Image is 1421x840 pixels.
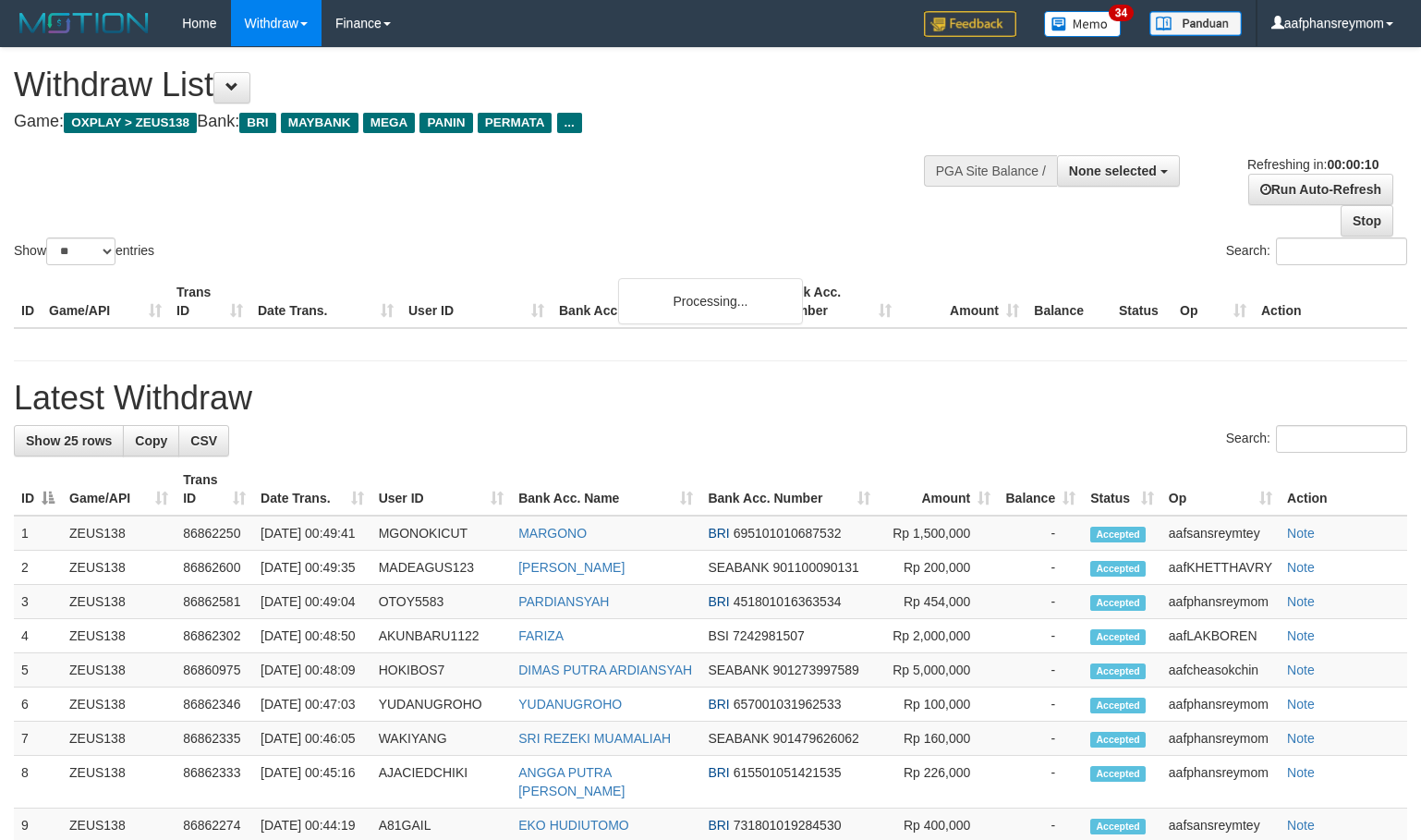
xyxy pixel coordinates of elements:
td: ZEUS138 [62,585,176,619]
td: [DATE] 00:47:03 [253,688,371,722]
td: 8 [14,756,62,809]
td: ZEUS138 [62,516,176,551]
th: Action [1254,275,1407,328]
span: Accepted [1090,732,1146,748]
select: Showentries [46,237,115,265]
a: Note [1287,663,1315,677]
span: Accepted [1090,561,1146,577]
td: aafLAKBOREN [1161,619,1280,653]
a: SRI REZEKI MUAMALIAH [518,731,671,746]
td: [DATE] 00:48:50 [253,619,371,653]
td: Rp 100,000 [878,688,998,722]
th: ID [14,275,42,328]
td: aafphansreymom [1161,756,1280,809]
a: Note [1287,560,1315,575]
span: 34 [1109,5,1134,21]
span: BRI [239,113,275,133]
td: 2 [14,551,62,585]
td: - [998,551,1083,585]
td: - [998,722,1083,756]
th: Status: activate to sort column ascending [1083,463,1161,516]
a: Show 25 rows [14,425,124,457]
a: Note [1287,731,1315,746]
td: 7 [14,722,62,756]
a: Note [1287,594,1315,609]
div: PGA Site Balance / [924,155,1057,187]
a: Copy [123,425,179,457]
th: User ID: activate to sort column ascending [371,463,512,516]
span: PANIN [419,113,472,133]
h4: Game: Bank: [14,113,929,131]
span: Copy 731801019284530 to clipboard [734,818,842,833]
span: Accepted [1090,698,1146,713]
h1: Withdraw List [14,67,929,103]
td: aafphansreymom [1161,688,1280,722]
th: Trans ID [169,275,250,328]
td: WAKIYANG [371,722,512,756]
th: Date Trans.: activate to sort column ascending [253,463,371,516]
td: 6 [14,688,62,722]
th: Bank Acc. Number: activate to sort column ascending [700,463,878,516]
td: Rp 226,000 [878,756,998,809]
a: Stop [1341,205,1393,237]
span: Copy 615501051421535 to clipboard [734,765,842,780]
span: MAYBANK [281,113,358,133]
span: Accepted [1090,527,1146,542]
th: Game/API: activate to sort column ascending [62,463,176,516]
span: Copy 901100090131 to clipboard [772,560,858,575]
button: None selected [1057,155,1180,187]
span: OXPLAY > ZEUS138 [64,113,197,133]
th: Bank Acc. Name [552,275,771,328]
span: Accepted [1090,629,1146,645]
th: Action [1280,463,1407,516]
a: [PERSON_NAME] [518,560,625,575]
h1: Latest Withdraw [14,380,1407,417]
th: Amount [899,275,1026,328]
td: 1 [14,516,62,551]
a: Note [1287,697,1315,712]
td: 86862250 [176,516,253,551]
td: 86862335 [176,722,253,756]
span: MEGA [363,113,416,133]
span: CSV [190,433,217,448]
td: AKUNBARU1122 [371,619,512,653]
td: ZEUS138 [62,619,176,653]
span: Copy 695101010687532 to clipboard [734,526,842,541]
label: Search: [1226,237,1407,265]
a: YUDANUGROHO [518,697,622,712]
span: Accepted [1090,595,1146,611]
span: BRI [708,697,729,712]
td: - [998,688,1083,722]
td: ZEUS138 [62,756,176,809]
td: 86862346 [176,688,253,722]
th: User ID [401,275,552,328]
span: BSI [708,628,729,643]
td: aafcheasokchin [1161,653,1280,688]
a: MARGONO [518,526,587,541]
img: Button%20Memo.svg [1044,11,1122,37]
th: Bank Acc. Name: activate to sort column ascending [511,463,700,516]
td: - [998,516,1083,551]
td: aafsansreymtey [1161,516,1280,551]
th: Game/API [42,275,169,328]
td: 86860975 [176,653,253,688]
img: MOTION_logo.png [14,9,154,37]
td: 5 [14,653,62,688]
span: Accepted [1090,819,1146,834]
td: Rp 454,000 [878,585,998,619]
td: Rp 200,000 [878,551,998,585]
a: Note [1287,526,1315,541]
td: [DATE] 00:45:16 [253,756,371,809]
strong: 00:00:10 [1327,157,1378,172]
td: Rp 5,000,000 [878,653,998,688]
a: Run Auto-Refresh [1248,174,1393,205]
td: [DATE] 00:49:41 [253,516,371,551]
td: 86862581 [176,585,253,619]
span: BRI [708,594,729,609]
th: Balance [1026,275,1111,328]
td: [DATE] 00:46:05 [253,722,371,756]
td: 86862600 [176,551,253,585]
a: ANGGA PUTRA [PERSON_NAME] [518,765,625,798]
input: Search: [1276,237,1407,265]
th: ID: activate to sort column descending [14,463,62,516]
